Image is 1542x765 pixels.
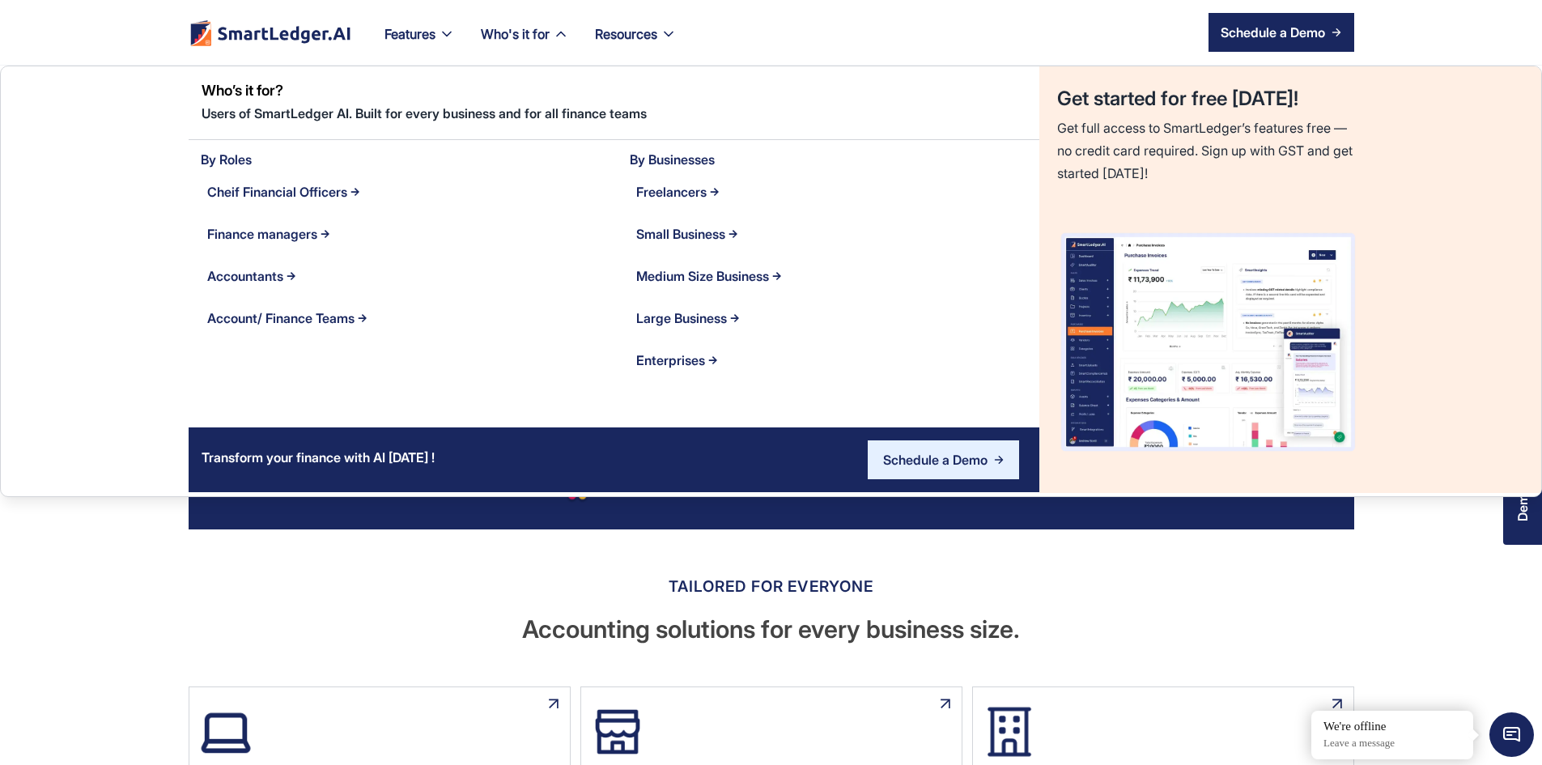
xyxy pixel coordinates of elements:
a: Schedule a Demo [1209,13,1354,52]
a: home [189,19,352,46]
a: Account/ Finance Teams [201,297,610,339]
div: Accountants [207,265,283,287]
a: Small Business [630,213,1039,255]
div: Demo & Free Trial [1515,416,1530,521]
div: Get full access to SmartLedger’s features free — no credit card required. Sign up with GST and ge... [1057,117,1359,185]
a: Medium Size Business [630,255,1039,297]
div: By Roles [201,148,610,171]
div: Who's it for [468,23,582,65]
div: Features [372,23,468,65]
a: Freelancers [630,171,1039,213]
div: Who's it for [481,23,550,45]
img: arrow right icon [1332,28,1341,37]
img: footer logo [189,19,352,46]
div: Enterprises [636,349,705,372]
div: Small Business [636,223,725,245]
a: Accountants [201,255,610,297]
a: Large Business [630,297,1039,339]
div: Large Business [636,307,727,329]
p: Leave a message [1323,737,1461,750]
img: Arrow Right Blue [994,455,1004,465]
div: Cheif Financial Officers [207,181,347,203]
div: Who’s it for? [202,79,1039,102]
div: Features [384,23,435,45]
div: Freelancers [636,181,707,203]
div: We're offline [1323,719,1461,735]
div: Resources [595,23,657,45]
span: Chat Widget [1489,712,1534,757]
div: Schedule a Demo [1221,23,1325,42]
a: Finance managers [201,213,610,255]
div: Transform your finance with AI [DATE] ! [189,433,448,487]
div: Account/ Finance Teams [207,307,355,329]
div: By Businesses [630,148,1039,171]
div: TAILORED FOR EVERYONE [391,578,1152,595]
div: Resources [582,23,690,65]
a: Cheif Financial Officers [201,171,610,213]
div: Medium Size Business [636,265,769,287]
div: Users of SmartLedger AI. Built for every business and for all finance teams [202,102,1039,128]
a: Enterprises [630,339,1039,381]
a: Schedule a Demo [868,440,1019,479]
h2: Accounting solutions for every business size. [391,612,1152,646]
div: Get started for free [DATE]! [1057,87,1298,110]
div: Finance managers [207,223,317,245]
div: Schedule a Demo [883,450,988,470]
